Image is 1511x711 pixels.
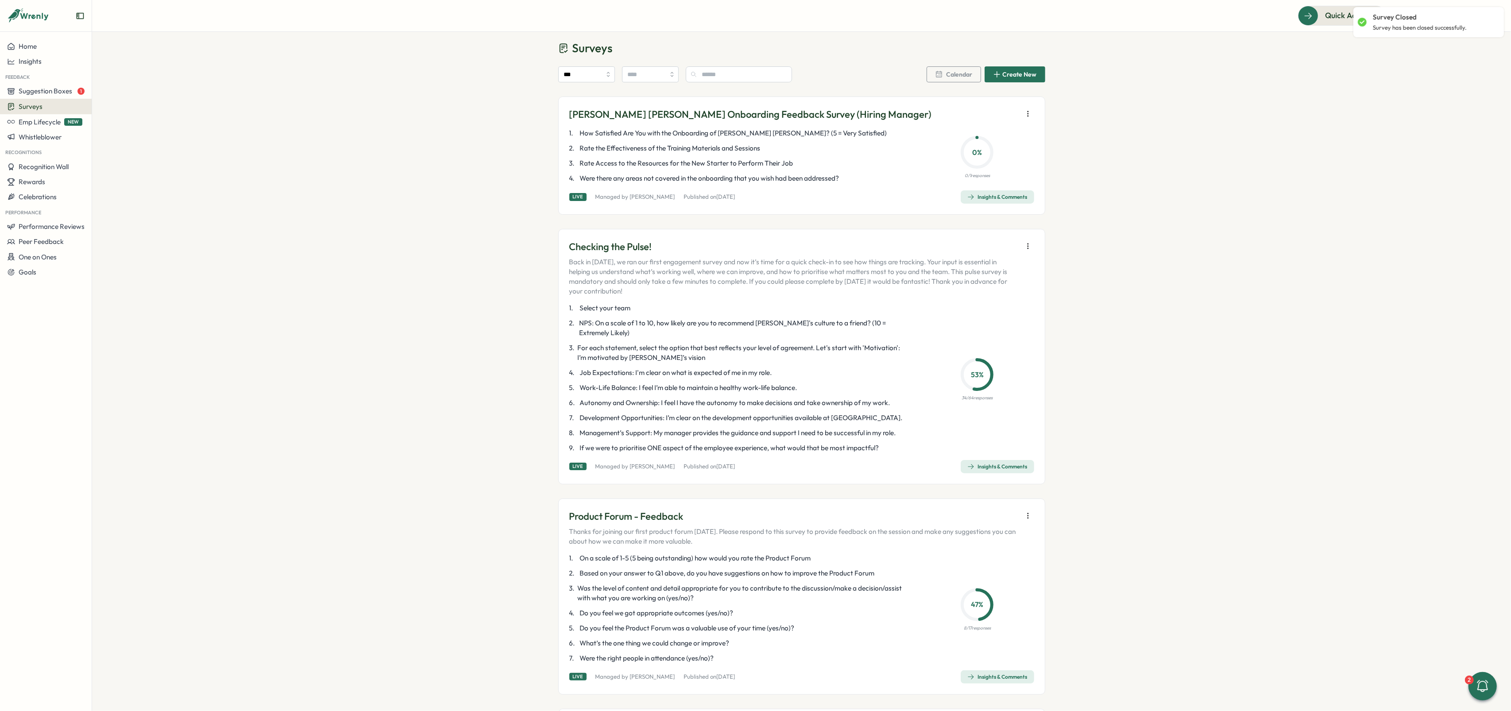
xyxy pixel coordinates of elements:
[577,343,910,363] span: For each statement, select the option that best reflects your level of agreement. Let's start wit...
[569,257,1018,296] p: Back in [DATE], we ran our first engagement survey and now it’s time for a quick check-in to see ...
[569,303,578,313] span: 1 .
[580,398,890,408] span: Autonomy and Ownership: I feel I have the autonomy to make decisions and take ownership of my work.
[77,88,85,95] span: 1
[19,102,43,111] span: Surveys
[19,87,72,95] span: Suggestion Boxes
[580,653,714,663] span: Were the right people in attendance (yes/no)?
[569,128,578,138] span: 1 .
[569,463,587,470] div: Live
[630,193,675,200] a: [PERSON_NAME]
[962,394,993,402] p: 34 / 64 responses
[580,568,875,578] span: Based on your answer to Q1 above, do you have suggestions on how to improve the Product Forum
[569,318,577,338] span: 2 .
[569,240,1018,254] p: Checking the Pulse!
[569,623,578,633] span: 5 .
[64,118,82,126] span: NEW
[630,463,675,470] a: [PERSON_NAME]
[19,133,62,141] span: Whistleblower
[569,608,578,618] span: 4 .
[967,673,1028,680] div: Insights & Comments
[569,553,578,563] span: 1 .
[572,40,613,56] span: Surveys
[569,383,578,393] span: 5 .
[569,143,578,153] span: 2 .
[569,343,576,363] span: 3 .
[580,303,631,313] span: Select your team
[967,463,1028,470] div: Insights & Comments
[580,623,795,633] span: Do you feel the Product Forum was a valuable use of your time (yes/no)?
[580,383,797,393] span: Work-Life Balance: I feel I’m able to maintain a healthy work-life balance.
[717,673,735,680] span: [DATE]
[1373,24,1495,32] p: Survey has been closed successfully.
[19,222,85,231] span: Performance Reviews
[963,599,991,610] p: 47 %
[569,398,578,408] span: 6 .
[569,413,578,423] span: 7 .
[963,369,991,380] p: 53 %
[569,443,578,453] span: 9 .
[595,193,675,201] p: Managed by
[580,174,839,183] span: Were there any areas not covered in the onboarding that you wish had been addressed?
[961,670,1034,684] button: Insights & Comments
[19,253,57,261] span: One on Ones
[569,638,578,648] span: 6 .
[630,673,675,680] a: [PERSON_NAME]
[579,318,910,338] span: NPS: On a scale of 1 to 10, how likely are you to recommend [PERSON_NAME]'s culture to a friend? ...
[569,568,578,578] span: 2 .
[569,193,587,201] div: Live
[19,162,69,171] span: Recognition Wall
[580,413,903,423] span: Development Opportunities: I’m clear on the development opportunities available at [GEOGRAPHIC_DA...
[580,553,811,563] span: On a scale of 1-5 (5 being outstanding) how would you rate the Product Forum
[1468,672,1497,700] button: 2
[580,128,887,138] span: How Satisfied Are You with the Onboarding of [PERSON_NAME] [PERSON_NAME]? (5 = Very Satisfied)
[1298,6,1386,25] button: Quick Actions
[927,66,981,82] button: Calendar
[569,653,578,663] span: 7 .
[684,193,735,201] p: Published on
[963,147,991,158] p: 0 %
[569,527,1018,546] p: Thanks for joining our first product forum [DATE]. Please respond to this survey to provide feedb...
[1465,676,1474,684] div: 2
[19,268,36,276] span: Goals
[1373,12,1495,22] p: Survey Closed
[947,71,973,77] span: Calendar
[19,118,61,126] span: Emp Lifecycle
[580,608,734,618] span: Do you feel we got appropriate outcomes (yes/no)?
[19,193,57,201] span: Celebrations
[965,172,990,179] p: 0 / 1 responses
[569,174,578,183] span: 4 .
[580,158,793,168] span: Rate Access to the Resources for the New Starter to Perform Their Job
[19,57,42,66] span: Insights
[580,428,896,438] span: Management’s Support: My manager provides the guidance and support I need to be successful in my ...
[578,583,910,603] span: Was the level of content and detail appropriate for you to contribute to the discussion/make a de...
[580,638,730,648] span: What’s the one thing we could change or improve?
[19,42,37,50] span: Home
[569,368,578,378] span: 4 .
[967,193,1028,201] div: Insights & Comments
[19,237,64,246] span: Peer Feedback
[569,158,578,168] span: 3 .
[76,12,85,20] button: Expand sidebar
[961,460,1034,473] button: Insights & Comments
[580,143,761,153] span: Rate the Effectiveness of the Training Materials and Sessions
[19,178,45,186] span: Rewards
[580,368,772,378] span: Job Expectations: I'm clear on what is expected of me in my role.
[569,108,932,121] p: [PERSON_NAME] [PERSON_NAME] Onboarding Feedback Survey (Hiring Manager)
[717,193,735,200] span: [DATE]
[569,673,587,680] div: Live
[595,463,675,471] p: Managed by
[964,625,991,632] p: 8 / 17 responses
[717,463,735,470] span: [DATE]
[684,463,735,471] p: Published on
[1003,71,1037,77] span: Create New
[1325,10,1373,21] span: Quick Actions
[595,673,675,681] p: Managed by
[580,443,879,453] span: If we were to prioritise ONE aspect of the employee experience, what would that be most impactful?
[684,673,735,681] p: Published on
[961,190,1034,204] a: Insights & Comments
[569,428,578,438] span: 8 .
[985,66,1045,82] button: Create New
